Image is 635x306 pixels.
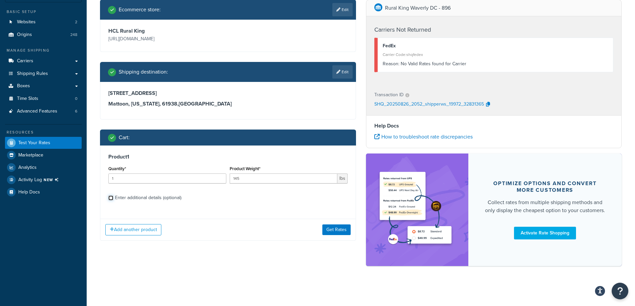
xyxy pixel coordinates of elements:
a: Edit [332,3,353,16]
h2: Shipping destination : [119,69,168,75]
a: Activity LogNEW [5,174,82,186]
li: Websites [5,16,82,28]
a: Marketplace [5,149,82,161]
p: SHQ_20250826_2052_shipperws_19972_32831365 [374,100,484,110]
h3: HCL Rural King [108,28,226,34]
span: Test Your Rates [18,140,50,146]
span: Analytics [18,165,37,170]
a: Shipping Rules [5,68,82,80]
a: Activate Rate Shopping [514,227,576,239]
li: Time Slots [5,93,82,105]
div: No Valid Rates found for Carrier [383,59,608,69]
h3: [STREET_ADDRESS] [108,90,348,97]
div: Basic Setup [5,9,82,15]
h3: Product 1 [108,153,348,160]
label: Product Weight* [230,166,260,171]
img: feature-image-rateshop-7084cbbcb2e67ef1d54c2e976f0e592697130d5817b016cf7cc7e13314366067.png [376,163,458,256]
h4: Help Docs [374,122,614,130]
span: 248 [70,32,77,38]
div: Carrier Code: shqfedex [383,50,608,59]
h2: Ecommerce store : [119,7,161,13]
span: Shipping Rules [17,71,48,77]
div: Enter additional details (optional) [115,193,181,202]
span: Origins [17,32,32,38]
button: Add another product [105,224,161,235]
a: Edit [332,65,353,79]
input: Enter additional details (optional) [108,195,113,200]
div: FedEx [383,41,608,51]
li: [object Object] [5,174,82,186]
span: 6 [75,109,77,114]
span: NEW [44,177,61,182]
li: Origins [5,29,82,41]
a: Websites2 [5,16,82,28]
span: Help Docs [18,189,40,195]
a: Origins248 [5,29,82,41]
span: lbs [337,173,348,183]
span: Activity Log [18,175,61,184]
button: Get Rates [322,224,351,235]
input: 0.00 [230,173,337,183]
label: Quantity* [108,166,126,171]
a: Carriers [5,55,82,67]
h3: Mattoon, [US_STATE], 61938 , [GEOGRAPHIC_DATA] [108,101,348,107]
span: Carriers [17,58,33,64]
span: Reason: [383,60,399,67]
a: Help Docs [5,186,82,198]
p: Transaction ID [374,90,404,100]
h4: Carriers Not Returned [374,25,614,34]
div: Manage Shipping [5,48,82,53]
a: Time Slots0 [5,93,82,105]
span: 0 [75,96,77,102]
span: Advanced Features [17,109,57,114]
button: Open Resource Center [612,283,628,299]
span: Boxes [17,83,30,89]
a: How to troubleshoot rate discrepancies [374,133,473,141]
div: Collect rates from multiple shipping methods and only display the cheapest option to your customers. [484,198,606,214]
div: Resources [5,130,82,135]
h2: Cart : [119,135,130,141]
span: Marketplace [18,153,43,158]
input: 0.0 [108,173,226,183]
a: Boxes [5,80,82,92]
a: Advanced Features6 [5,105,82,118]
span: Websites [17,19,36,25]
p: [URL][DOMAIN_NAME] [108,34,226,44]
a: Analytics [5,161,82,173]
p: Rural King Waverly DC - 896 [385,3,451,13]
span: Time Slots [17,96,38,102]
a: Test Your Rates [5,137,82,149]
li: Advanced Features [5,105,82,118]
div: Optimize options and convert more customers [484,180,606,193]
span: 2 [75,19,77,25]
